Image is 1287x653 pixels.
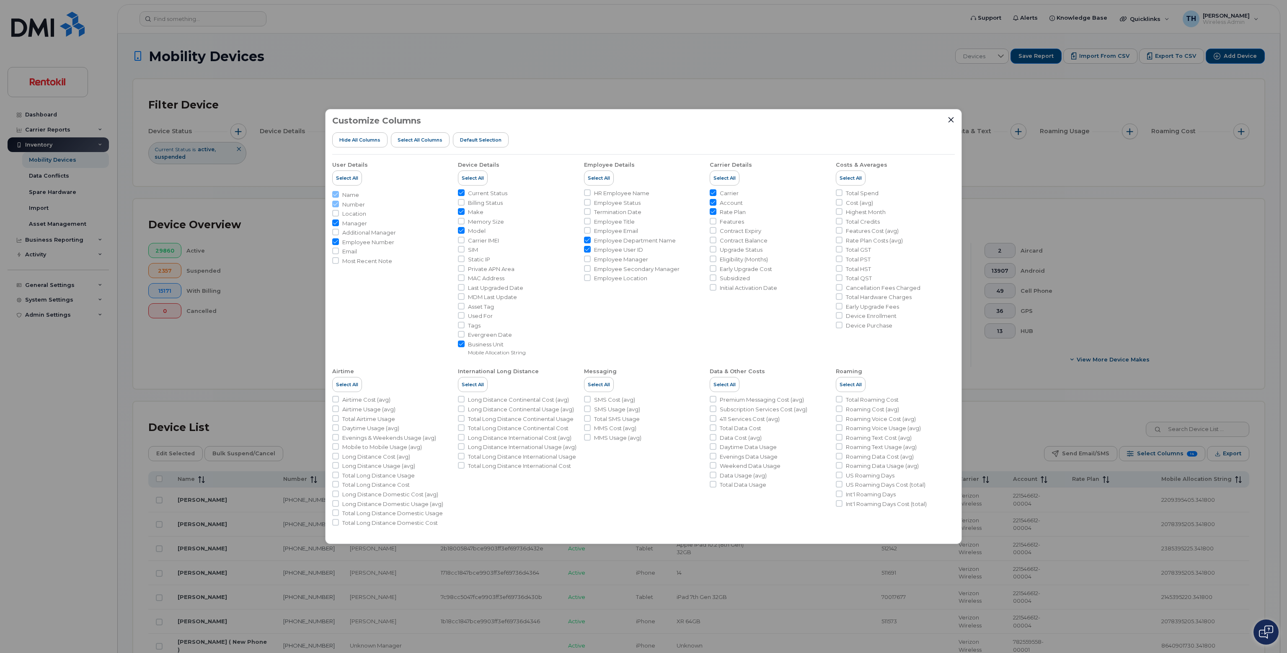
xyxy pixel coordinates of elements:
span: Name [342,191,359,199]
span: Select All [588,175,610,181]
h3: Customize Columns [332,116,421,125]
small: Mobile Allocation String [468,349,526,356]
span: Long Distance Usage (avg) [342,462,415,470]
div: Data & Other Costs [710,368,765,375]
span: Billing Status [468,199,503,207]
span: Total Hardware Charges [846,293,912,301]
span: Roaming Voice Cost (avg) [846,415,916,423]
span: Total Long Distance International Usage [468,453,576,461]
span: Carrier IMEI [468,237,499,245]
span: Features Cost (avg) [846,227,899,235]
span: Total Spend [846,189,879,197]
span: Default Selection [460,137,501,143]
span: Business Unit [468,341,526,348]
span: Email [342,248,357,256]
span: Total Long Distance Domestic Usage [342,509,443,517]
span: Subscription Services Cost (avg) [720,405,807,413]
span: SMS Usage (avg) [594,405,640,413]
span: Long Distance Domestic Usage (avg) [342,500,443,508]
span: Total GST [846,246,871,254]
span: Employee Title [594,218,635,226]
span: Roaming Text Cost (avg) [846,434,912,442]
span: Total Long Distance Usage [342,472,415,480]
span: Rate Plan Costs (avg) [846,237,903,245]
span: Features [720,218,744,226]
span: Total Long Distance Domestic Cost [342,519,438,527]
span: Data Cost (avg) [720,434,762,442]
span: Rate Plan [720,208,746,216]
span: Evergreen Date [468,331,512,339]
span: Long Distance Domestic Cost (avg) [342,490,438,498]
span: Airtime Cost (avg) [342,396,390,404]
span: Total SMS Usage [594,415,640,423]
div: User Details [332,161,368,169]
img: Open chat [1259,625,1273,639]
span: Roaming Data Cost (avg) [846,453,914,461]
span: Hide All Columns [339,137,380,143]
span: Total Credits [846,218,880,226]
span: Long Distance Cost (avg) [342,453,410,461]
button: Select All [332,377,362,392]
span: Long Distance Continental Usage (avg) [468,405,574,413]
span: 411 Services Cost (avg) [720,415,780,423]
span: Total Long Distance International Cost [468,462,571,470]
span: Select All [336,381,358,388]
span: US Roaming Days [846,472,894,480]
span: Select All [336,175,358,181]
span: Make [468,208,483,216]
button: Select All [710,377,739,392]
span: Initial Activation Date [720,284,777,292]
span: Long Distance International Cost (avg) [468,434,571,442]
span: Employee Manager [594,256,648,263]
span: Tags [468,322,481,330]
span: Employee Status [594,199,641,207]
span: Employee Email [594,227,638,235]
span: Mobile to Mobile Usage (avg) [342,443,422,451]
span: Weekend Data Usage [720,462,780,470]
span: Carrier [720,189,739,197]
button: Hide All Columns [332,132,388,147]
span: Total Data Usage [720,481,766,489]
span: Contract Balance [720,237,768,245]
button: Select All [584,170,614,186]
span: Select All [840,381,862,388]
span: Employee User ID [594,246,643,254]
span: Employee Secondary Manager [594,265,680,273]
span: Static IP [468,256,490,263]
div: Device Details [458,161,499,169]
span: Total Data Cost [720,424,761,432]
span: MMS Usage (avg) [594,434,641,442]
button: Select All [458,170,488,186]
div: International Long Distance [458,368,539,375]
span: HR Employee Name [594,189,649,197]
span: Cost (avg) [846,199,873,207]
span: Last Upgraded Date [468,284,523,292]
span: Select all Columns [398,137,442,143]
span: Account [720,199,743,207]
button: Select All [836,170,866,186]
span: Total Airtime Usage [342,415,395,423]
span: Total QST [846,274,872,282]
div: Carrier Details [710,161,752,169]
span: Additional Manager [342,229,396,237]
span: Cancellation Fees Charged [846,284,920,292]
span: Number [342,201,365,209]
span: Evenings & Weekends Usage (avg) [342,434,436,442]
span: MDM Last Update [468,293,517,301]
span: Highest Month [846,208,886,216]
span: Total PST [846,256,871,263]
span: Early Upgrade Cost [720,265,772,273]
span: Early Upgrade Fees [846,303,899,311]
button: Select All [584,377,614,392]
span: Data Usage (avg) [720,472,767,480]
button: Select All [836,377,866,392]
span: SMS Cost (avg) [594,396,635,404]
span: Device Purchase [846,322,892,330]
span: Daytime Usage (avg) [342,424,399,432]
span: Upgrade Status [720,246,762,254]
span: MMS Cost (avg) [594,424,636,432]
span: Model [468,227,486,235]
span: Employee Number [342,238,394,246]
span: Daytime Data Usage [720,443,777,451]
span: Total Long Distance Continental Cost [468,424,569,432]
